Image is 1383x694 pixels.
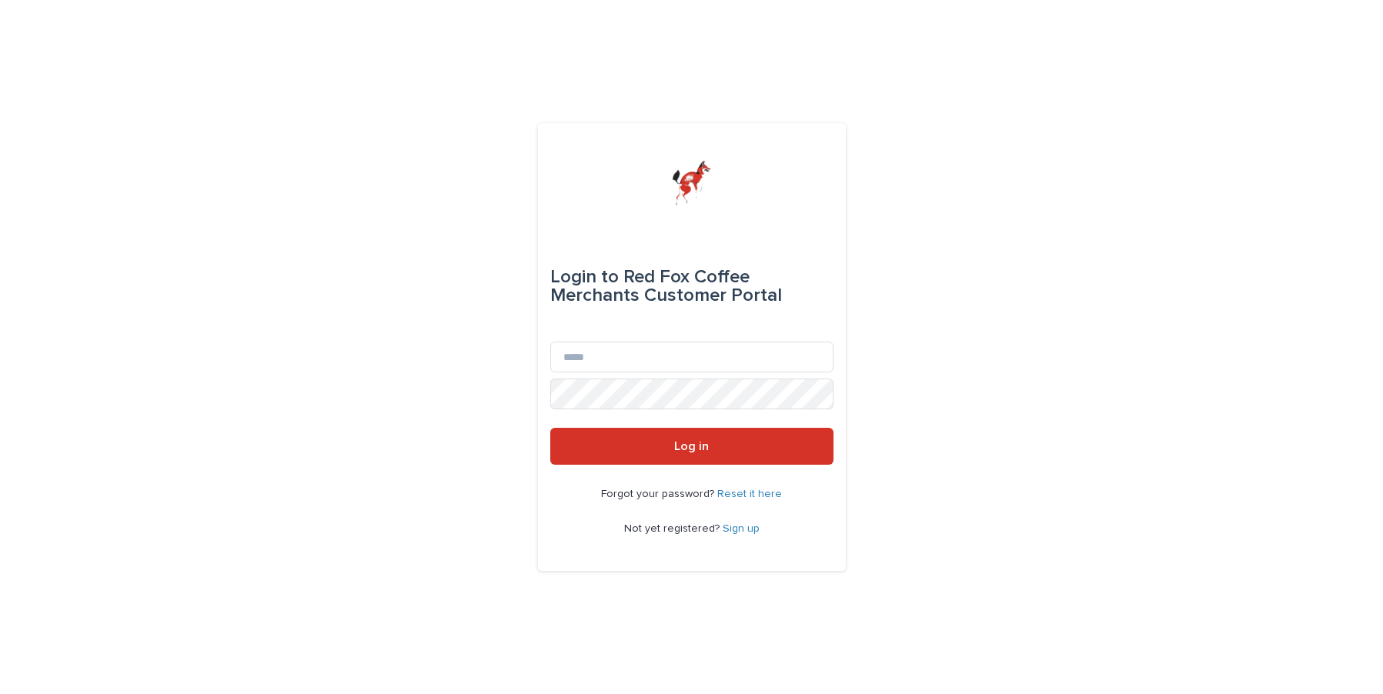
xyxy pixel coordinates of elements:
[672,160,711,206] img: zttTXibQQrCfv9chImQE
[723,523,760,534] a: Sign up
[601,489,717,499] span: Forgot your password?
[550,268,619,286] span: Login to
[717,489,782,499] a: Reset it here
[550,255,833,317] div: Red Fox Coffee Merchants Customer Portal
[624,523,723,534] span: Not yet registered?
[550,428,833,465] button: Log in
[674,440,709,452] span: Log in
